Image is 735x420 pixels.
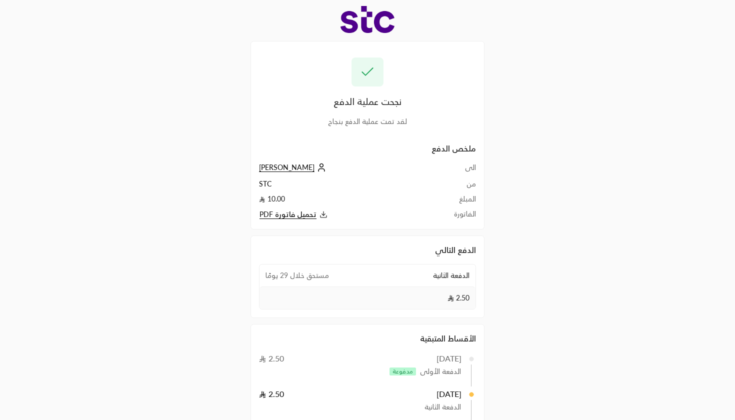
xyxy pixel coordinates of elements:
[259,210,316,219] span: تحميل فاتورة PDF
[433,270,469,280] span: الدفعة الثانية
[436,388,462,400] div: [DATE]
[424,402,461,412] span: الدفعة الثانية
[259,194,425,209] td: 10.00
[259,142,476,154] h2: ملخص الدفع
[259,163,328,171] a: [PERSON_NAME]
[425,194,476,209] td: المبلغ
[425,209,476,220] td: الفاتورة
[425,179,476,194] td: من
[259,244,476,256] div: الدفع التالي
[259,94,476,108] div: نجحت عملية الدفع
[259,389,284,398] span: 2.50
[265,270,329,280] span: مستحق خلال 29 يومًا
[259,209,425,220] button: تحميل فاتورة PDF
[259,116,476,126] div: لقد تمت عملية الدفع بنجاح
[425,162,476,179] td: الى
[259,163,314,172] span: [PERSON_NAME]
[389,367,416,375] span: مدفوعة
[259,332,476,344] div: الأقساط المتبقية
[420,366,461,376] span: الدفعة الأولى
[259,179,425,194] td: STC
[436,352,462,364] div: [DATE]
[340,6,394,33] img: Company Logo
[259,353,284,363] span: 2.50
[447,293,469,303] span: 2.50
